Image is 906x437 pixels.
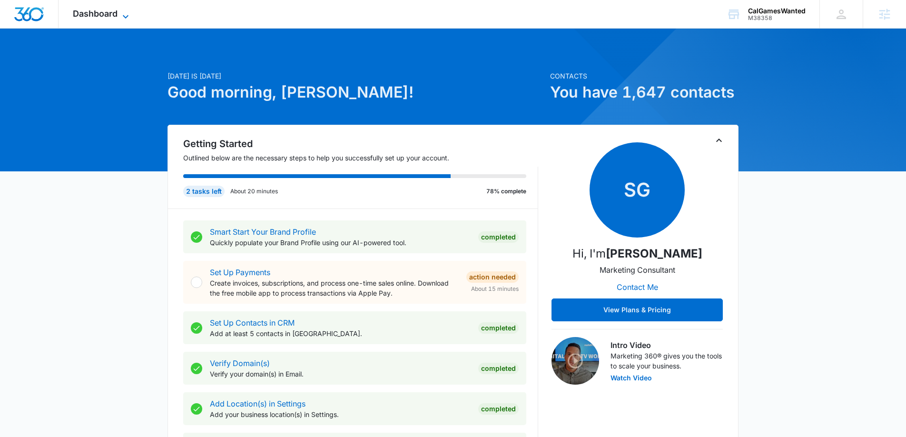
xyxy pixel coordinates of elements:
span: Dashboard [73,9,118,19]
a: Add Location(s) in Settings [210,399,305,408]
a: Smart Start Your Brand Profile [210,227,316,237]
p: Marketing Consultant [600,264,675,276]
div: Completed [478,403,519,415]
div: account id [748,15,806,21]
strong: [PERSON_NAME] [606,247,702,260]
p: Create invoices, subscriptions, and process one-time sales online. Download the free mobile app t... [210,278,459,298]
a: Verify Domain(s) [210,358,270,368]
button: Watch Video [611,375,652,381]
div: Action Needed [466,271,519,283]
div: Completed [478,231,519,243]
p: Outlined below are the necessary steps to help you successfully set up your account. [183,153,538,163]
p: Add your business location(s) in Settings. [210,409,471,419]
h3: Intro Video [611,339,723,351]
p: Marketing 360® gives you the tools to scale your business. [611,351,723,371]
p: Add at least 5 contacts in [GEOGRAPHIC_DATA]. [210,328,471,338]
p: Quickly populate your Brand Profile using our AI-powered tool. [210,238,471,248]
div: 2 tasks left [183,186,225,197]
div: Completed [478,322,519,334]
div: Completed [478,363,519,374]
p: [DATE] is [DATE] [167,71,544,81]
div: account name [748,7,806,15]
h1: You have 1,647 contacts [550,81,739,104]
p: Verify your domain(s) in Email. [210,369,471,379]
button: Contact Me [607,276,668,298]
h1: Good morning, [PERSON_NAME]! [167,81,544,104]
a: Set Up Payments [210,268,270,277]
p: Contacts [550,71,739,81]
p: Hi, I'm [572,245,702,262]
a: Set Up Contacts in CRM [210,318,295,328]
span: SG [590,142,685,238]
button: Toggle Collapse [713,135,725,146]
img: Intro Video [551,337,599,385]
h2: Getting Started [183,137,538,151]
p: About 20 minutes [230,187,278,196]
button: View Plans & Pricing [551,298,723,321]
span: About 15 minutes [471,285,519,293]
p: 78% complete [486,187,526,196]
